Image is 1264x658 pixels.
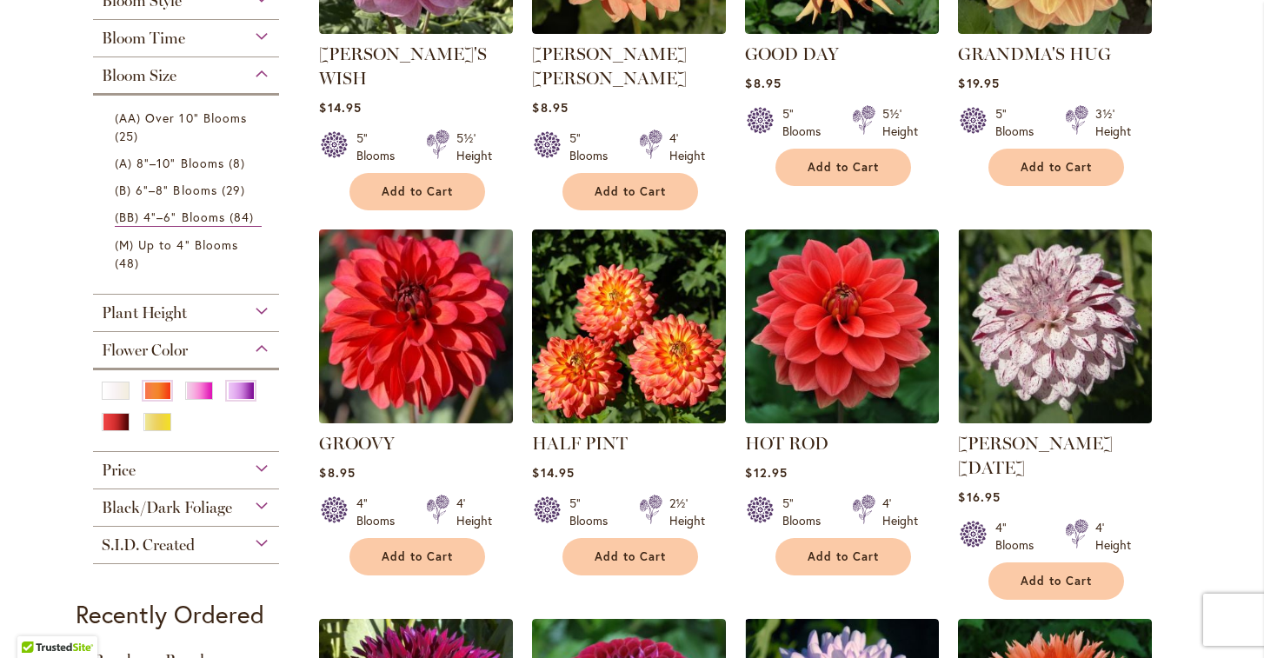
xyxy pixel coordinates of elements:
[532,229,726,423] img: HALF PINT
[319,433,395,454] a: GROOVY
[532,410,726,427] a: HALF PINT
[356,130,405,164] div: 5" Blooms
[569,495,618,529] div: 5" Blooms
[569,130,618,164] div: 5" Blooms
[102,535,195,555] span: S.I.D. Created
[988,149,1124,186] button: Add to Cart
[115,236,262,272] a: (M) Up to 4" Blooms 48
[356,495,405,529] div: 4" Blooms
[382,184,453,199] span: Add to Cart
[882,105,918,140] div: 5½' Height
[229,154,249,172] span: 8
[782,495,831,529] div: 5" Blooms
[669,495,705,529] div: 2½' Height
[562,173,698,210] button: Add to Cart
[782,105,831,140] div: 5" Blooms
[115,155,224,171] span: (A) 8"–10" Blooms
[958,410,1152,427] a: HULIN'S CARNIVAL
[102,461,136,480] span: Price
[775,538,911,575] button: Add to Cart
[1095,105,1131,140] div: 3½' Height
[102,303,187,322] span: Plant Height
[456,130,492,164] div: 5½' Height
[315,224,518,428] img: GROOVY
[349,538,485,575] button: Add to Cart
[532,43,687,89] a: [PERSON_NAME] [PERSON_NAME]
[115,154,262,172] a: (A) 8"–10" Blooms 8
[349,173,485,210] button: Add to Cart
[115,109,262,145] a: (AA) Over 10" Blooms 25
[745,433,828,454] a: HOT ROD
[532,21,726,37] a: GABRIELLE MARIE
[958,21,1152,37] a: GRANDMA'S HUG
[775,149,911,186] button: Add to Cart
[532,99,568,116] span: $8.95
[115,208,262,227] a: (BB) 4"–6" Blooms 84
[230,208,258,226] span: 84
[115,110,247,126] span: (AA) Over 10" Blooms
[1021,160,1092,175] span: Add to Cart
[13,596,62,645] iframe: Launch Accessibility Center
[319,410,513,427] a: GROOVY
[102,29,185,48] span: Bloom Time
[532,433,628,454] a: HALF PINT
[745,229,939,423] img: HOT ROD
[319,99,361,116] span: $14.95
[882,495,918,529] div: 4' Height
[1021,574,1092,588] span: Add to Cart
[958,229,1152,423] img: HULIN'S CARNIVAL
[958,75,999,91] span: $19.95
[115,127,143,145] span: 25
[115,182,217,198] span: (B) 6"–8" Blooms
[745,43,839,64] a: GOOD DAY
[102,66,176,85] span: Bloom Size
[115,209,225,225] span: (BB) 4"–6" Blooms
[319,464,355,481] span: $8.95
[745,75,781,91] span: $8.95
[958,489,1000,505] span: $16.95
[102,341,188,360] span: Flower Color
[995,519,1044,554] div: 4" Blooms
[745,21,939,37] a: GOOD DAY
[532,464,574,481] span: $14.95
[456,495,492,529] div: 4' Height
[988,562,1124,600] button: Add to Cart
[995,105,1044,140] div: 5" Blooms
[76,598,264,630] strong: Recently Ordered
[102,498,232,517] span: Black/Dark Foliage
[745,464,787,481] span: $12.95
[319,21,513,37] a: Gabbie's Wish
[958,43,1111,64] a: GRANDMA'S HUG
[319,43,487,89] a: [PERSON_NAME]'S WISH
[595,184,666,199] span: Add to Cart
[562,538,698,575] button: Add to Cart
[115,254,143,272] span: 48
[958,433,1113,478] a: [PERSON_NAME] [DATE]
[115,181,262,199] a: (B) 6"–8" Blooms 29
[222,181,249,199] span: 29
[745,410,939,427] a: HOT ROD
[669,130,705,164] div: 4' Height
[595,549,666,564] span: Add to Cart
[382,549,453,564] span: Add to Cart
[808,549,879,564] span: Add to Cart
[1095,519,1131,554] div: 4' Height
[115,236,238,253] span: (M) Up to 4" Blooms
[808,160,879,175] span: Add to Cart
